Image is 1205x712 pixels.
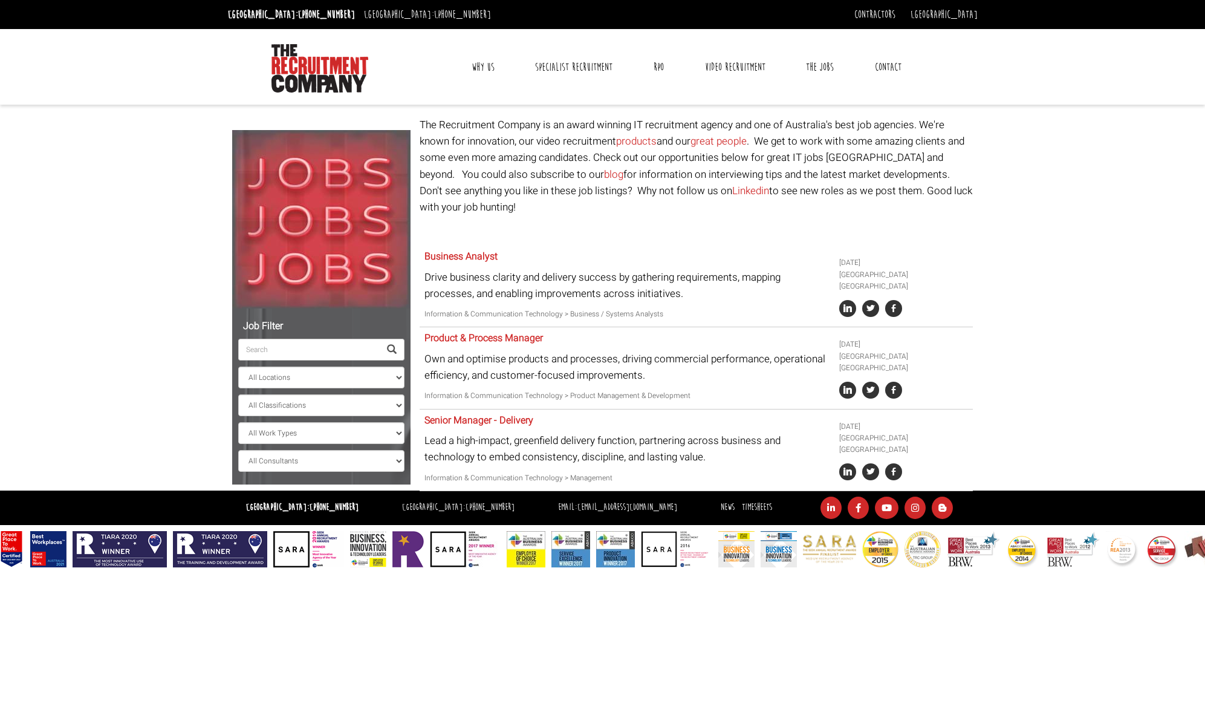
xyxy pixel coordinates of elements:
[434,8,491,21] a: [PHONE_NUMBER]
[424,309,830,320] p: Information & Communication Technology > Business / Systems Analysts
[298,8,355,21] a: [PHONE_NUMBER]
[526,52,622,82] a: Specialist Recruitment
[604,167,623,182] a: blog
[424,390,830,402] p: Information & Communication Technology > Product Management & Development
[690,134,747,149] a: great people
[271,44,368,93] img: The Recruitment Company
[424,351,830,384] p: Own and optimise products and processes, driving commercial performance, operational efficiency, ...
[616,134,657,149] a: products
[238,339,380,361] input: Search
[742,501,772,513] a: Timesheets
[424,433,830,465] p: Lead a high-impact, greenfield delivery function, partnering across business and technology to em...
[555,499,680,517] li: Email:
[246,501,359,513] strong: [GEOGRAPHIC_DATA]:
[463,52,504,82] a: Why Us
[310,501,359,513] a: [PHONE_NUMBER]
[420,117,973,215] p: The Recruitment Company is an award winning IT recruitment agency and one of Australia's best job...
[721,501,735,513] a: News
[839,339,969,350] li: [DATE]
[839,257,969,269] li: [DATE]
[839,421,969,433] li: [DATE]
[854,8,895,21] a: Contractors
[797,52,843,82] a: The Jobs
[424,413,533,428] a: Senior Manager - Delivery
[911,8,978,21] a: [GEOGRAPHIC_DATA]
[424,472,830,484] p: Information & Communication Technology > Management
[839,433,969,456] li: [GEOGRAPHIC_DATA] [GEOGRAPHIC_DATA]
[466,501,515,513] a: [PHONE_NUMBER]
[839,351,969,374] li: [GEOGRAPHIC_DATA] [GEOGRAPHIC_DATA]
[232,130,411,309] img: Jobs, Jobs, Jobs
[399,499,518,517] li: [GEOGRAPHIC_DATA]:
[424,249,498,264] a: Business Analyst
[645,52,673,82] a: RPO
[238,321,404,332] h5: Job Filter
[424,331,543,345] a: Product & Process Manager
[696,52,775,82] a: Video Recruitment
[866,52,911,82] a: Contact
[361,5,494,24] li: [GEOGRAPHIC_DATA]:
[577,501,677,513] a: [EMAIL_ADDRESS][DOMAIN_NAME]
[732,183,769,198] a: Linkedin
[225,5,358,24] li: [GEOGRAPHIC_DATA]:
